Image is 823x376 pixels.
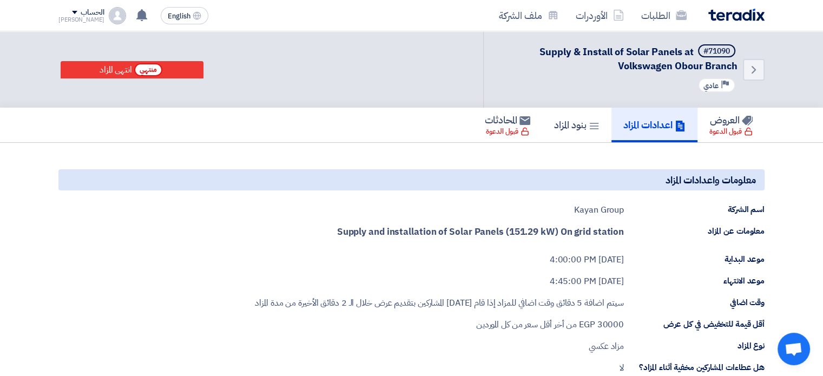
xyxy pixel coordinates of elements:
div: نوع المزاد [624,340,765,352]
h5: اعدادات المزاد [623,118,686,131]
span: عادي [703,81,719,91]
a: ملف الشركة [490,3,567,28]
div: موعد الانتهاء [624,275,765,287]
a: Open chat [778,333,810,365]
div: هل عطاءات المشاركين مخفية أثناء المزاد؟ [624,361,765,374]
h5: المحادثات [485,114,530,126]
div: مزاد عكسي [589,340,624,353]
span: منتهي [134,63,162,76]
div: قبول الدعوة [486,126,529,137]
div: انتهى المزاد [100,63,132,76]
div: الحساب [81,8,104,17]
span: Supply & Install of Solar Panels at Volkswagen Obour Branch [539,44,738,73]
div: موعد البداية [624,253,765,266]
div: لا [620,361,624,374]
div: وقت اضافي [624,296,765,309]
div: [DATE] 4:00:00 PM [550,253,624,266]
div: #71090 [703,48,730,55]
div: Kayan Group [574,203,624,216]
div: اسم الشركة [624,203,765,216]
a: بنود المزاد [542,108,611,142]
h5: Supply & Install of Solar Panels at Volkswagen Obour Branch [497,44,738,72]
a: المحادثات قبول الدعوة [473,108,542,142]
div: سيتم اضافة 5 دقائق وقت اضافي للمزاد إذا قام [DATE] المشاركين بتقديم عرض خلال الـ 2 دقائق الأخيرة ... [255,296,624,309]
h5: بنود المزاد [554,118,600,131]
div: أقل قيمة للتخفيض في كل عرض [624,318,765,331]
img: Teradix logo [708,9,765,21]
a: اعدادات المزاد [611,108,697,142]
img: profile_test.png [109,7,126,24]
h5: معلومات واعدادات المزاد [58,169,765,190]
h5: العروض [710,114,753,126]
a: العروض قبول الدعوة [697,108,765,142]
div: [DATE] 4:45:00 PM [550,275,624,288]
span: 30000 [597,318,624,331]
strong: Supply and installation of Solar Panels (151.29 kW) On grid station [337,225,624,239]
span: EGP [579,318,595,331]
span: English [168,12,190,20]
div: [PERSON_NAME] [58,17,104,23]
div: معلومات عن المزاد [624,225,765,238]
button: English [161,7,208,24]
a: الطلبات [633,3,695,28]
a: الأوردرات [567,3,633,28]
span: من أخر أقل سعر من كل الموردين [476,318,577,331]
div: قبول الدعوة [709,126,753,137]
